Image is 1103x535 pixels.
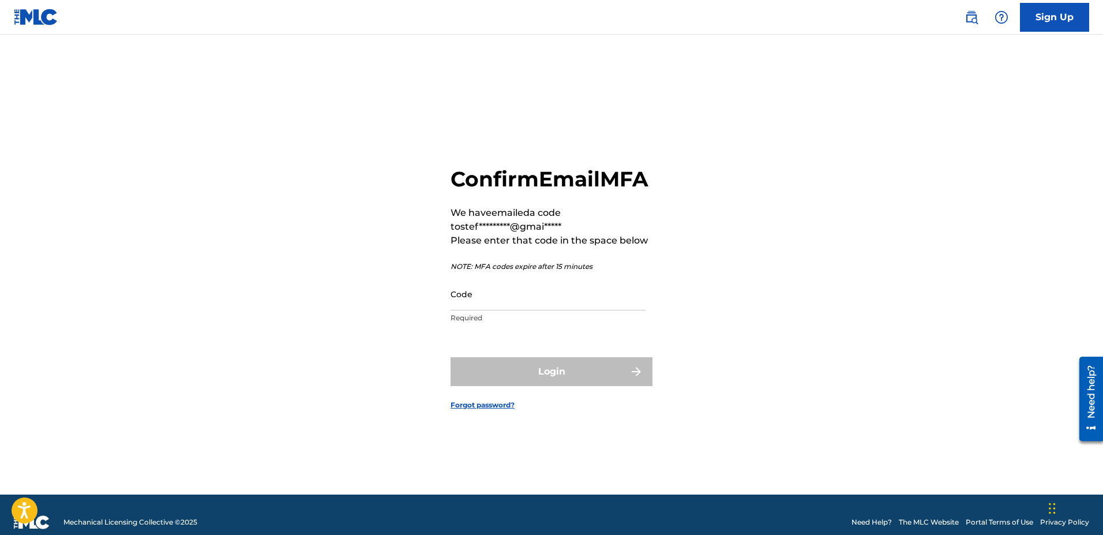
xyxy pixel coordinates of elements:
[451,313,646,323] p: Required
[960,6,983,29] a: Public Search
[995,10,1008,24] img: help
[63,517,197,527] span: Mechanical Licensing Collective © 2025
[1020,3,1089,32] a: Sign Up
[451,166,652,192] h2: Confirm Email MFA
[1049,491,1056,526] div: Drag
[14,515,50,529] img: logo
[965,10,978,24] img: search
[966,517,1033,527] a: Portal Terms of Use
[451,400,515,410] a: Forgot password?
[899,517,959,527] a: The MLC Website
[1045,480,1103,535] iframe: Chat Widget
[851,517,892,527] a: Need Help?
[1040,517,1089,527] a: Privacy Policy
[1071,351,1103,447] iframe: Resource Center
[451,261,652,272] p: NOTE: MFA codes expire after 15 minutes
[451,234,652,248] p: Please enter that code in the space below
[14,9,58,25] img: MLC Logo
[990,6,1013,29] div: Help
